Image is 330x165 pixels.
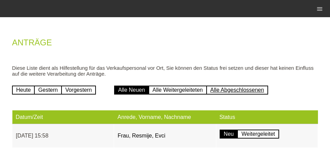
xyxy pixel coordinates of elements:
[313,7,327,11] a: menu
[34,86,62,95] a: Gestern
[220,130,238,139] a: Neu
[114,86,149,95] a: Alle Neuen
[114,110,216,124] th: Anrede, Vorname, Nachname
[148,86,207,95] a: Alle Weitergeleiteten
[61,86,96,95] a: Vorgestern
[118,133,165,139] a: Frau, Resmije, Evci
[12,39,318,49] h2: Anträge
[12,65,318,77] p: Diese Liste dient als Hilfestellung für das Verkaufspersonal vor Ort, Sie können den Status frei ...
[237,130,279,139] a: Weitergeleitet
[216,110,318,124] th: Status
[12,86,35,95] a: Heute
[12,124,114,148] td: [DATE] 15:58
[206,86,268,95] a: Alle Abgeschlossenen
[12,110,114,124] th: Datum/Zeit
[316,5,323,12] i: menu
